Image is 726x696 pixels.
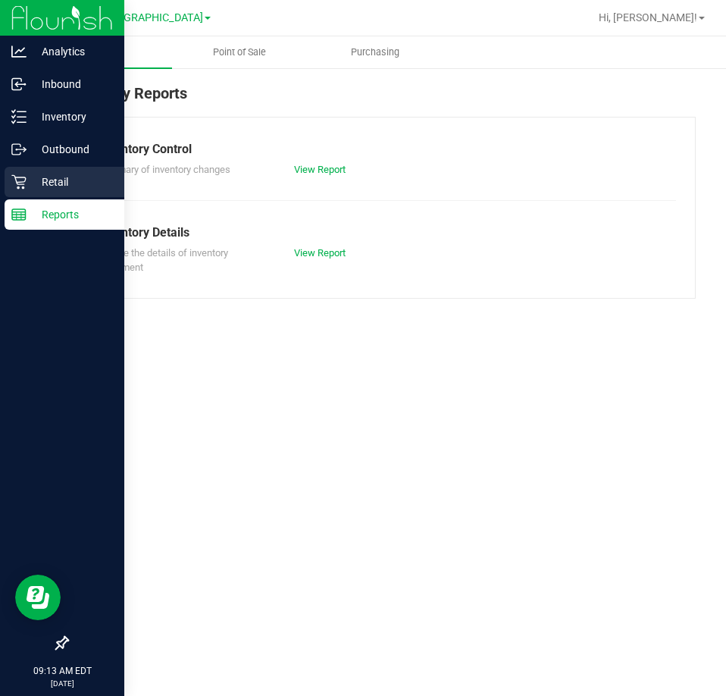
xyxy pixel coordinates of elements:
[15,575,61,620] iframe: Resource center
[27,140,117,158] p: Outbound
[192,45,286,59] span: Point of Sale
[98,164,230,175] span: Summary of inventory changes
[27,75,117,93] p: Inbound
[98,224,665,242] div: Inventory Details
[27,108,117,126] p: Inventory
[330,45,420,59] span: Purchasing
[307,36,443,68] a: Purchasing
[67,82,696,117] div: Inventory Reports
[27,42,117,61] p: Analytics
[98,140,665,158] div: Inventory Control
[11,44,27,59] inline-svg: Analytics
[294,247,346,259] a: View Report
[7,664,117,678] p: 09:13 AM EDT
[172,36,308,68] a: Point of Sale
[11,77,27,92] inline-svg: Inbound
[11,142,27,157] inline-svg: Outbound
[98,247,228,274] span: Explore the details of inventory movement
[11,109,27,124] inline-svg: Inventory
[7,678,117,689] p: [DATE]
[11,174,27,190] inline-svg: Retail
[11,207,27,222] inline-svg: Reports
[99,11,203,24] span: [GEOGRAPHIC_DATA]
[294,164,346,175] a: View Report
[27,173,117,191] p: Retail
[599,11,697,24] span: Hi, [PERSON_NAME]!
[27,205,117,224] p: Reports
